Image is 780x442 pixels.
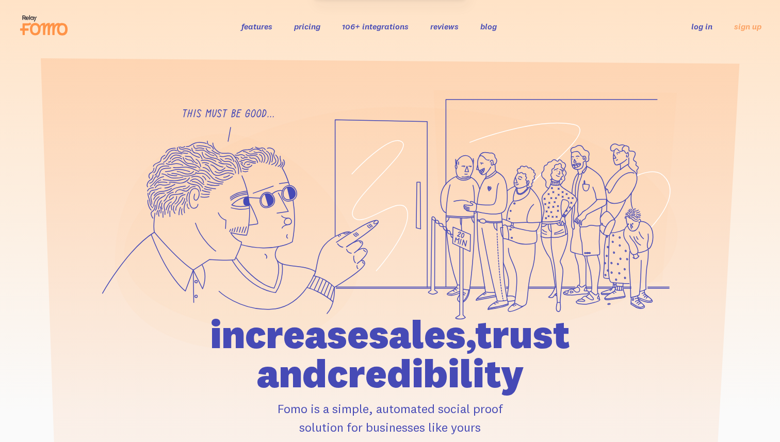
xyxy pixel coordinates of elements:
a: reviews [430,21,459,31]
a: pricing [294,21,320,31]
a: 106+ integrations [342,21,409,31]
a: log in [691,21,712,31]
h1: increase sales, trust and credibility [151,315,629,393]
a: sign up [734,21,761,32]
a: blog [480,21,497,31]
p: Fomo is a simple, automated social proof solution for businesses like yours [151,399,629,436]
a: features [241,21,272,31]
